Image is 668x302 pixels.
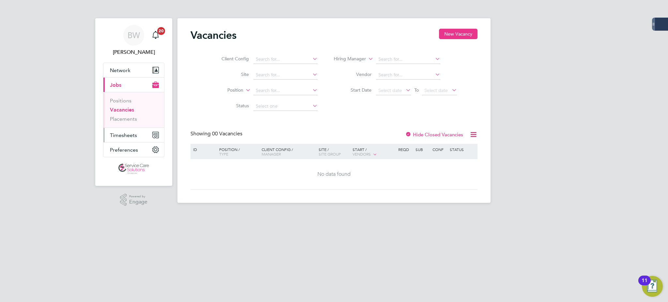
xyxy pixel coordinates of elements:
div: Jobs [103,92,164,128]
span: Type [219,151,228,157]
a: Positions [110,98,131,104]
div: Conf [431,144,448,155]
label: Position [206,87,243,94]
span: Select date [378,87,402,93]
div: Client Config / [260,144,317,159]
a: 20 [149,25,162,46]
input: Search for... [376,55,440,64]
span: 00 Vacancies [212,130,242,137]
span: Preferences [110,147,138,153]
label: Client Config [211,56,249,62]
label: Status [211,103,249,109]
div: Showing [190,130,244,137]
div: Reqd [397,144,414,155]
div: Status [448,144,477,155]
div: ID [191,144,214,155]
a: Placements [110,116,137,122]
button: Preferences [103,143,164,157]
input: Search for... [253,55,318,64]
span: Powered by [129,194,147,199]
span: Vendors [353,151,371,157]
label: Vendor [334,71,372,77]
span: Engage [129,199,147,205]
input: Search for... [253,70,318,80]
span: Network [110,67,130,73]
span: To [412,86,421,94]
a: Go to home page [103,164,164,174]
button: Jobs [103,78,164,92]
label: Hide Closed Vacancies [405,131,463,138]
div: No data found [191,171,477,178]
label: Hiring Manager [328,56,366,62]
a: Powered byEngage [120,194,148,206]
button: Timesheets [103,128,164,142]
span: Jobs [110,82,121,88]
img: servicecare-logo-retina.png [118,164,149,174]
span: Timesheets [110,132,137,138]
div: Site / [317,144,351,159]
button: Network [103,63,164,77]
span: 20 [157,27,165,35]
span: BW [128,31,140,39]
a: BW[PERSON_NAME] [103,25,164,56]
a: Vacancies [110,107,134,113]
nav: Main navigation [95,18,172,186]
label: Start Date [334,87,372,93]
div: Position / [214,144,260,159]
button: New Vacancy [439,29,478,39]
span: Site Group [319,151,341,157]
span: Select date [424,87,448,93]
span: Bethany Wiles [103,48,164,56]
button: Open Resource Center, 11 new notifications [642,276,663,297]
div: 11 [642,280,647,289]
span: Manager [262,151,281,157]
h2: Vacancies [190,29,236,42]
div: Start / [351,144,397,160]
input: Search for... [253,86,318,95]
input: Search for... [376,70,440,80]
label: Site [211,71,249,77]
input: Select one [253,102,318,111]
div: Sub [414,144,431,155]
